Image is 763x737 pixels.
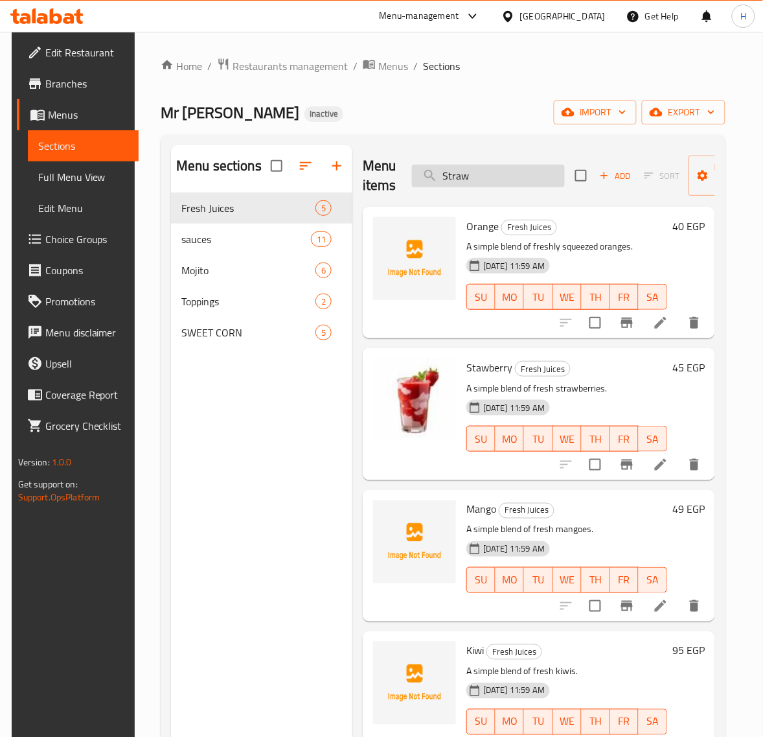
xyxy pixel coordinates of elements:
[595,166,636,186] button: Add
[45,294,129,309] span: Promotions
[515,361,571,377] div: Fresh Juices
[524,284,552,310] button: TU
[363,58,408,75] a: Menus
[529,430,547,449] span: TU
[558,571,576,590] span: WE
[582,592,609,620] span: Select to update
[373,642,456,725] img: Kiwi
[17,348,139,379] a: Upsell
[304,108,343,119] span: Inactive
[486,644,542,660] div: Fresh Juices
[304,106,343,122] div: Inactive
[171,187,352,353] nav: Menu sections
[315,325,332,340] div: items
[321,150,352,181] button: Add section
[181,263,315,278] div: Mojito
[679,449,710,480] button: delete
[529,571,547,590] span: TU
[639,426,667,452] button: SA
[553,567,582,593] button: WE
[639,709,667,735] button: SA
[472,571,490,590] span: SU
[524,567,552,593] button: TU
[316,296,331,308] span: 2
[554,100,637,124] button: import
[17,410,139,441] a: Grocery Checklist
[553,709,582,735] button: WE
[466,522,667,538] p: A simple blend of fresh mangoes.
[181,325,315,340] span: SWEET CORN
[207,58,212,74] li: /
[373,217,456,300] img: Orange
[466,664,667,680] p: A simple blend of fresh kiwis.
[315,200,332,216] div: items
[610,709,639,735] button: FR
[312,233,331,246] span: 11
[529,288,547,307] span: TU
[644,571,662,590] span: SA
[582,309,609,336] span: Select to update
[644,712,662,731] span: SA
[553,426,582,452] button: WE
[610,426,639,452] button: FR
[558,430,576,449] span: WE
[740,9,746,23] span: H
[495,709,524,735] button: MO
[653,598,668,614] a: Edit menu item
[263,152,290,180] span: Select all sections
[478,402,550,414] span: [DATE] 11:59 AM
[373,358,456,441] img: Stawberry
[45,76,129,91] span: Branches
[17,317,139,348] a: Menu disclaimer
[615,712,633,731] span: FR
[353,58,358,74] li: /
[315,263,332,278] div: items
[501,571,519,590] span: MO
[487,645,541,660] span: Fresh Juices
[38,138,129,154] span: Sections
[611,591,643,622] button: Branch-specific-item
[48,107,129,123] span: Menus
[17,224,139,255] a: Choice Groups
[466,500,496,519] span: Mango
[672,217,705,235] h6: 40 EGP
[679,591,710,622] button: delete
[45,45,129,60] span: Edit Restaurant
[501,712,519,731] span: MO
[38,200,129,216] span: Edit Menu
[45,356,129,371] span: Upsell
[615,430,633,449] span: FR
[639,284,667,310] button: SA
[615,288,633,307] span: FR
[587,712,605,731] span: TH
[653,315,668,331] a: Edit menu item
[524,426,552,452] button: TU
[18,454,50,471] span: Version:
[176,156,262,176] h2: Menu sections
[17,379,139,410] a: Coverage Report
[478,543,550,556] span: [DATE] 11:59 AM
[413,58,418,74] li: /
[516,362,570,377] span: Fresh Juices
[412,165,565,187] input: search
[171,286,352,317] div: Toppings2
[316,264,331,277] span: 6
[17,286,139,317] a: Promotions
[582,284,610,310] button: TH
[466,709,495,735] button: SU
[611,307,643,338] button: Branch-specific-item
[672,642,705,660] h6: 95 EGP
[466,641,484,661] span: Kiwi
[181,200,315,216] span: Fresh Juices
[499,503,554,518] span: Fresh Juices
[171,224,352,255] div: sauces11
[587,571,605,590] span: TH
[233,58,348,74] span: Restaurants management
[373,500,456,583] img: Mango
[17,99,139,130] a: Menus
[472,430,490,449] span: SU
[529,712,547,731] span: TU
[315,294,332,309] div: items
[380,8,459,24] div: Menu-management
[161,58,725,75] nav: breadcrumb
